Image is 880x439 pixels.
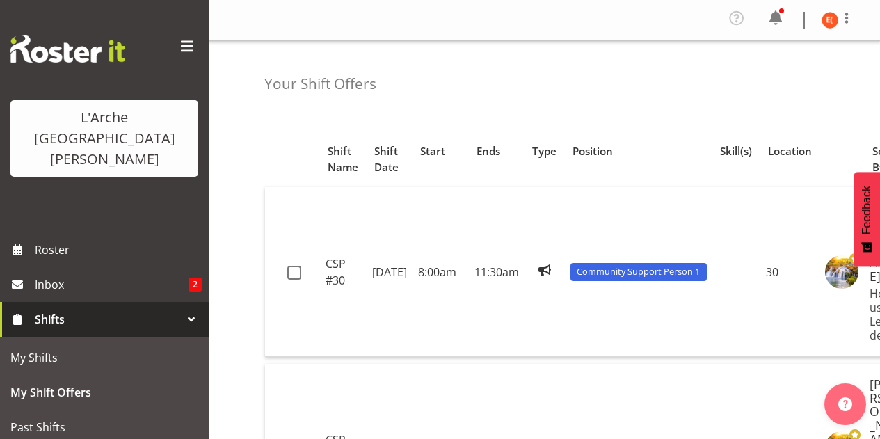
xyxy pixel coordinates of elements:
span: My Shifts [10,347,198,368]
span: 2 [189,278,202,292]
td: 30 [760,187,820,357]
div: Shift Date [374,143,404,175]
div: Location [768,143,812,159]
span: Past Shifts [10,417,198,438]
h4: Your Shift Offers [264,76,376,92]
div: Position [573,143,704,159]
div: Skill(s) [720,143,752,159]
span: Community Support Person 1 [577,265,700,278]
button: Feedback - Show survey [854,172,880,266]
a: My Shifts [3,340,205,375]
span: Feedback [861,186,873,234]
div: Type [532,143,557,159]
span: Inbox [35,274,189,295]
img: estelle-yuqi-pu11509.jpg [822,12,838,29]
img: help-xxl-2.png [838,397,852,411]
div: L'Arche [GEOGRAPHIC_DATA][PERSON_NAME] [24,107,184,170]
td: 8:00am [413,187,469,357]
div: Ends [477,143,516,159]
span: Shifts [35,309,181,330]
span: My Shift Offers [10,382,198,403]
div: Shift Name [328,143,358,175]
td: CSP #30 [320,187,367,357]
td: 11:30am [469,187,525,357]
img: aizza-garduque4b89473dfc6c768e6a566f2329987521.png [825,255,858,289]
td: [DATE] [367,187,413,357]
span: Roster [35,239,202,260]
div: Start [420,143,461,159]
img: Rosterit website logo [10,35,125,63]
a: My Shift Offers [3,375,205,410]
